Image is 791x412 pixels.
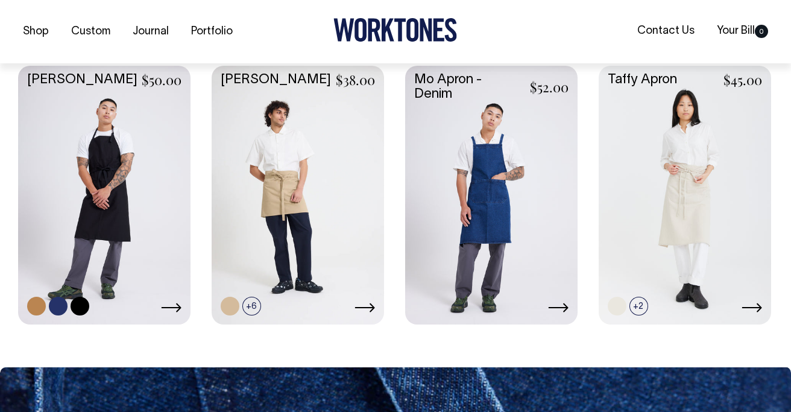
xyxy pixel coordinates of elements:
[186,22,238,42] a: Portfolio
[632,21,699,41] a: Contact Us
[712,21,773,41] a: Your Bill0
[66,22,115,42] a: Custom
[18,22,54,42] a: Shop
[629,297,648,315] span: +2
[755,25,768,38] span: 0
[242,297,261,315] span: +6
[128,22,174,42] a: Journal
